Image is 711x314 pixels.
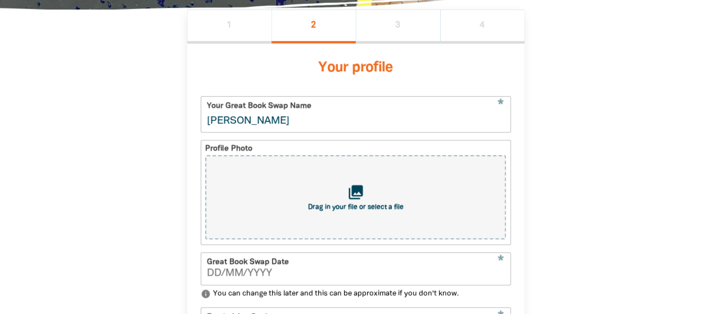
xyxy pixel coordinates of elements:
input: Great Book Swap Date DD/MM/YYYY [207,269,505,279]
button: Stage 1 [187,10,271,43]
span: Drag in your file or select a file [308,204,404,211]
i: collections [347,184,364,201]
input: eg. Milikapiti School's Great Book Swap! [201,97,510,132]
span: 1 [227,21,232,30]
i: info [201,289,211,299]
i: Required [497,255,504,267]
h3: Your profile [201,57,511,79]
p: You can change this later and this can be approximate if you don't know. [201,289,511,300]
